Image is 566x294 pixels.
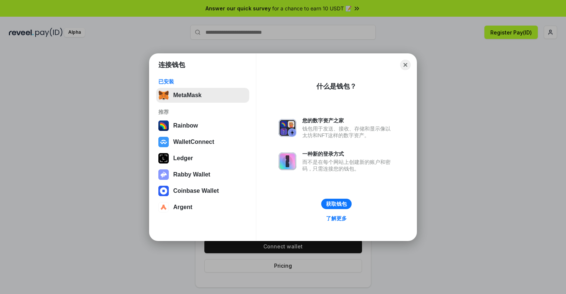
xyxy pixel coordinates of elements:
button: Ledger [156,151,249,166]
img: svg+xml,%3Csvg%20width%3D%22120%22%20height%3D%22120%22%20viewBox%3D%220%200%20120%20120%22%20fil... [158,120,169,131]
img: svg+xml,%3Csvg%20width%3D%2228%22%20height%3D%2228%22%20viewBox%3D%220%200%2028%2028%22%20fill%3D... [158,137,169,147]
img: svg+xml,%3Csvg%20xmlns%3D%22http%3A%2F%2Fwww.w3.org%2F2000%2Fsvg%22%20width%3D%2228%22%20height%3... [158,153,169,163]
button: Rabby Wallet [156,167,249,182]
div: Argent [173,204,192,211]
button: Rainbow [156,118,249,133]
div: 了解更多 [326,215,347,222]
button: 获取钱包 [321,199,352,209]
div: 一种新的登录方式 [302,151,394,157]
div: 已安装 [158,78,247,85]
button: Argent [156,200,249,215]
div: MetaMask [173,92,201,99]
button: MetaMask [156,88,249,103]
div: 推荐 [158,109,247,115]
div: Coinbase Wallet [173,188,219,194]
img: svg+xml,%3Csvg%20xmlns%3D%22http%3A%2F%2Fwww.w3.org%2F2000%2Fsvg%22%20fill%3D%22none%22%20viewBox... [279,119,296,137]
button: WalletConnect [156,135,249,149]
img: svg+xml,%3Csvg%20xmlns%3D%22http%3A%2F%2Fwww.w3.org%2F2000%2Fsvg%22%20fill%3D%22none%22%20viewBox... [279,152,296,170]
button: Coinbase Wallet [156,184,249,198]
div: 而不是在每个网站上创建新的账户和密码，只需连接您的钱包。 [302,159,394,172]
div: Rabby Wallet [173,171,210,178]
img: svg+xml,%3Csvg%20width%3D%2228%22%20height%3D%2228%22%20viewBox%3D%220%200%2028%2028%22%20fill%3D... [158,186,169,196]
h1: 连接钱包 [158,60,185,69]
div: Rainbow [173,122,198,129]
a: 了解更多 [322,214,351,223]
button: Close [400,60,411,70]
div: WalletConnect [173,139,214,145]
div: 钱包用于发送、接收、存储和显示像以太坊和NFT这样的数字资产。 [302,125,394,139]
img: svg+xml,%3Csvg%20fill%3D%22none%22%20height%3D%2233%22%20viewBox%3D%220%200%2035%2033%22%20width%... [158,90,169,100]
div: 您的数字资产之家 [302,117,394,124]
div: 获取钱包 [326,201,347,207]
div: 什么是钱包？ [316,82,356,91]
img: svg+xml,%3Csvg%20width%3D%2228%22%20height%3D%2228%22%20viewBox%3D%220%200%2028%2028%22%20fill%3D... [158,202,169,212]
div: Ledger [173,155,193,162]
img: svg+xml,%3Csvg%20xmlns%3D%22http%3A%2F%2Fwww.w3.org%2F2000%2Fsvg%22%20fill%3D%22none%22%20viewBox... [158,169,169,180]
